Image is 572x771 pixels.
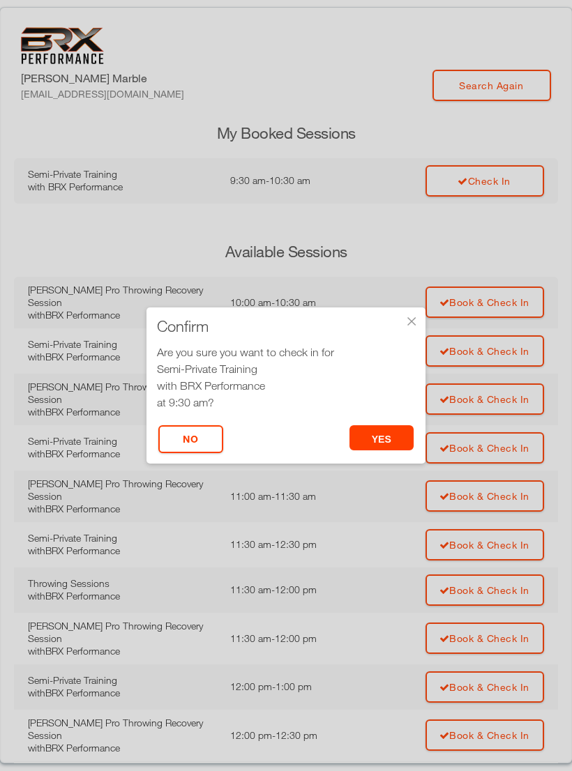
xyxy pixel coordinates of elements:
div: with BRX Performance [157,377,415,394]
button: yes [349,425,414,450]
span: Confirm [157,319,209,333]
div: × [405,314,419,328]
div: Are you sure you want to check in for at 9:30 am? [157,344,415,411]
div: Semi-Private Training [157,360,415,377]
button: No [158,425,223,453]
